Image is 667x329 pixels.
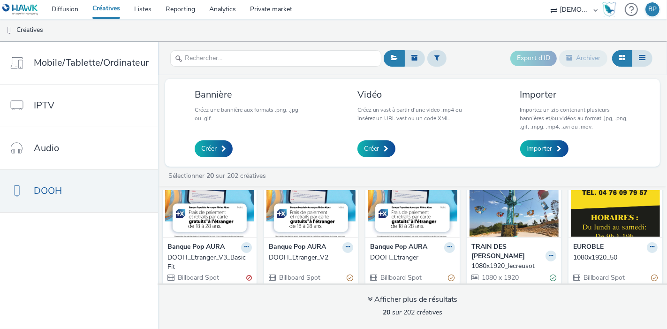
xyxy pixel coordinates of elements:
[34,99,54,112] span: IPTV
[278,273,320,282] span: Billboard Spot
[370,242,427,253] strong: Banque Pop AURA
[550,273,556,283] div: Valide
[206,171,214,180] strong: 20
[347,273,353,283] div: Partiellement valide
[266,145,356,237] img: DOOH_Etranger_V2 visual
[167,171,270,180] a: Sélectionner sur 202 créatives
[2,4,38,15] img: undefined Logo
[602,2,620,17] a: Hawk Academy
[602,2,616,17] img: Hawk Academy
[379,273,422,282] span: Billboard Spot
[34,141,59,155] span: Audio
[472,261,556,271] a: 1080x1920_lecreusot
[368,294,457,305] div: Afficher plus de résultats
[357,88,468,101] h3: Vidéo
[573,242,604,253] strong: EUROBLE
[195,140,233,157] a: Créer
[651,273,658,283] div: Partiellement valide
[5,26,14,35] img: dooh
[167,242,225,253] strong: Banque Pop AURA
[368,145,457,237] img: DOOH_Etranger visual
[470,145,559,237] img: 1080x1920_lecreusot visual
[269,242,326,253] strong: Banque Pop AURA
[510,51,557,66] button: Export d'ID
[269,253,349,262] div: DOOH_Etranger_V2
[170,50,381,67] input: Rechercher...
[559,50,607,66] button: Archiver
[269,253,353,262] a: DOOH_Etranger_V2
[246,273,252,283] div: Invalide
[383,308,390,317] strong: 20
[472,242,543,261] strong: TRAIN DES [PERSON_NAME]
[612,50,632,66] button: Grille
[34,184,62,198] span: DOOH
[527,144,553,153] span: Importer
[481,273,519,282] span: 1080 x 1920
[177,273,219,282] span: Billboard Spot
[648,2,657,16] div: BP
[632,50,652,66] button: Liste
[165,145,254,237] img: DOOH_Etranger_V3_BasicFit visual
[520,88,631,101] h3: Importer
[34,56,149,69] span: Mobile/Tablette/Ordinateur
[520,106,631,131] p: Importez un zip contenant plusieurs bannières et/ou vidéos au format .jpg, .png, .gif, .mpg, .mp4...
[520,140,568,157] a: Importer
[370,253,451,262] div: DOOH_Etranger
[472,261,553,271] div: 1080x1920_lecreusot
[357,140,395,157] a: Créer
[571,145,660,237] img: 1080x1920_50 visual
[195,106,305,122] p: Créez une bannière aux formats .png, .jpg ou .gif.
[364,144,379,153] span: Créer
[448,273,455,283] div: Partiellement valide
[383,308,442,317] span: sur 202 créatives
[167,253,252,272] a: DOOH_Etranger_V3_BasicFit
[195,88,305,101] h3: Bannière
[583,273,625,282] span: Billboard Spot
[201,144,217,153] span: Créer
[573,253,654,262] div: 1080x1920_50
[573,253,658,262] a: 1080x1920_50
[370,253,455,262] a: DOOH_Etranger
[167,253,248,272] div: DOOH_Etranger_V3_BasicFit
[357,106,468,122] p: Créez un vast à partir d'une video .mp4 ou insérez un URL vast ou un code XML.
